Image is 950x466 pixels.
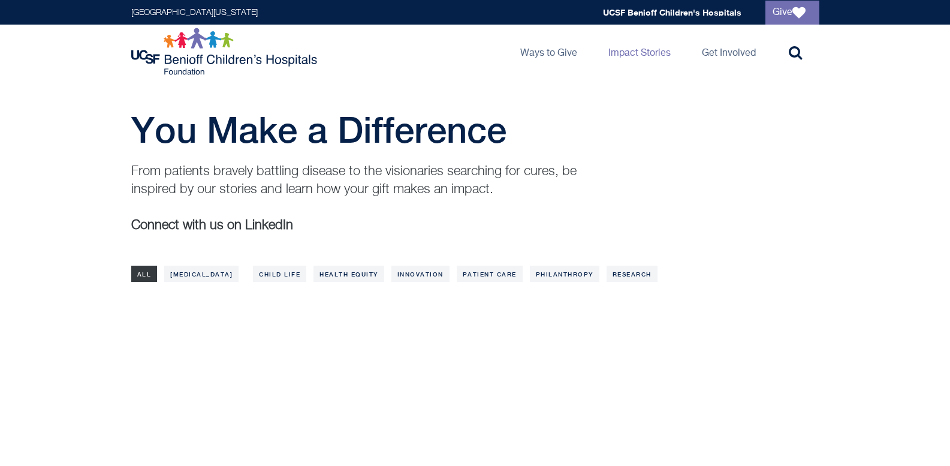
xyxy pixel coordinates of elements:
[457,266,523,282] a: Patient Care
[765,1,819,25] a: Give
[131,266,158,282] a: All
[530,266,599,282] a: Philanthropy
[599,25,680,79] a: Impact Stories
[164,266,239,282] a: [MEDICAL_DATA]
[253,266,306,282] a: Child Life
[692,25,765,79] a: Get Involved
[131,8,258,17] a: [GEOGRAPHIC_DATA][US_STATE]
[131,109,506,151] span: You Make a Difference
[131,219,293,232] b: Connect with us on LinkedIn
[607,266,658,282] a: Research
[391,266,450,282] a: Innovation
[131,28,320,76] img: Logo for UCSF Benioff Children's Hospitals Foundation
[603,7,741,17] a: UCSF Benioff Children's Hospitals
[131,163,593,199] p: From patients bravely battling disease to the visionaries searching for cures, be inspired by our...
[313,266,384,282] a: Health Equity
[511,25,587,79] a: Ways to Give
